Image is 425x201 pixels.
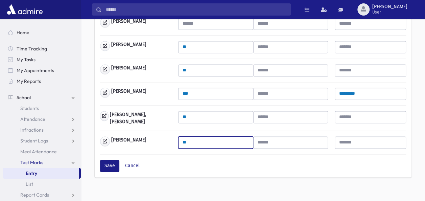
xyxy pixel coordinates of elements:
[3,179,81,189] a: List
[3,146,81,157] a: Meal Attendance
[3,43,81,54] a: Time Tracking
[20,149,57,155] span: Meal Attendance
[372,4,407,9] span: [PERSON_NAME]
[3,103,81,114] a: Students
[3,76,81,87] a: My Reports
[20,159,43,165] span: Test Marks
[111,64,146,74] b: [PERSON_NAME]
[20,138,48,144] span: Student Logs
[3,157,81,168] a: Test Marks
[3,135,81,146] a: Student Logs
[100,160,119,172] button: Save
[17,29,29,36] span: Home
[3,189,81,200] a: Report Cards
[3,92,81,103] a: School
[20,105,39,111] span: Students
[26,181,33,187] span: List
[111,18,146,27] b: [PERSON_NAME]
[102,3,290,16] input: Search
[17,94,31,100] span: School
[125,163,140,169] a: Cancel
[5,3,44,16] img: AdmirePro
[20,116,45,122] span: Attendance
[3,114,81,125] a: Attendance
[20,127,44,133] span: Infractions
[3,27,81,38] a: Home
[372,9,407,15] span: User
[111,136,146,146] b: [PERSON_NAME]
[17,57,36,63] span: My Tasks
[3,54,81,65] a: My Tasks
[17,46,47,52] span: Time Tracking
[111,88,146,97] b: [PERSON_NAME]
[111,41,146,51] b: [PERSON_NAME]
[110,111,171,125] b: [PERSON_NAME], [PERSON_NAME]
[3,125,81,135] a: Infractions
[26,170,37,176] span: Entry
[3,65,81,76] a: My Appointments
[20,192,49,198] span: Report Cards
[17,67,54,73] span: My Appointments
[17,78,41,84] span: My Reports
[3,168,79,179] a: Entry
